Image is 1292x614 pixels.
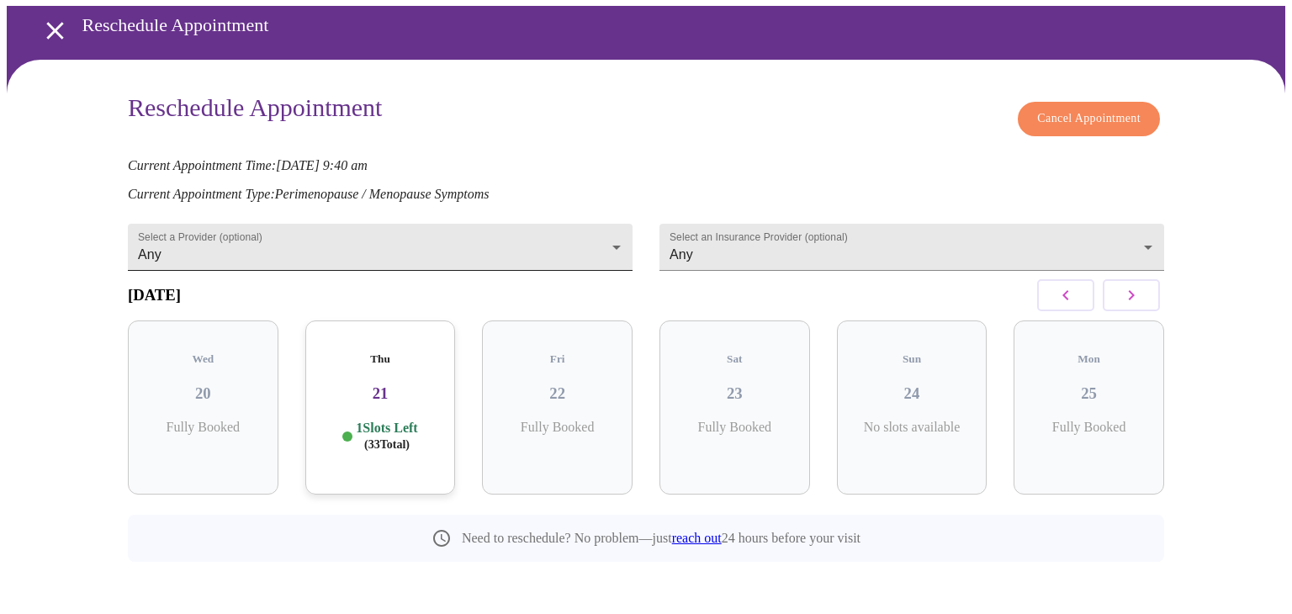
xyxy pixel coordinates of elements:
h5: Wed [141,352,265,366]
span: ( 33 Total) [364,438,410,451]
h3: 23 [673,384,797,403]
h3: Reschedule Appointment [128,93,382,128]
h3: 21 [319,384,442,403]
h5: Sun [850,352,974,366]
h3: 20 [141,384,265,403]
p: Fully Booked [141,420,265,435]
p: Fully Booked [673,420,797,435]
h3: [DATE] [128,286,181,304]
a: reach out [672,531,722,545]
p: Fully Booked [495,420,619,435]
h3: 22 [495,384,619,403]
h3: 24 [850,384,974,403]
p: Need to reschedule? No problem—just 24 hours before your visit [462,531,860,546]
p: 1 Slots Left [356,420,417,453]
em: Current Appointment Type: Perimenopause / Menopause Symptoms [128,187,489,201]
h3: Reschedule Appointment [82,14,1199,36]
p: Fully Booked [1027,420,1151,435]
button: Cancel Appointment [1018,102,1160,136]
h3: 25 [1027,384,1151,403]
button: open drawer [30,6,80,56]
p: No slots available [850,420,974,435]
h5: Mon [1027,352,1151,366]
h5: Sat [673,352,797,366]
em: Current Appointment Time: [DATE] 9:40 am [128,158,368,172]
h5: Thu [319,352,442,366]
div: Any [659,224,1164,271]
span: Cancel Appointment [1037,109,1141,130]
div: Any [128,224,633,271]
h5: Fri [495,352,619,366]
